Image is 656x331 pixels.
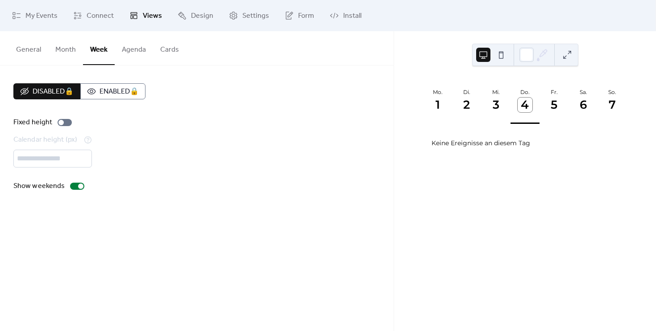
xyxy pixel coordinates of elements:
[430,98,445,112] div: 1
[323,4,368,28] a: Install
[48,31,83,64] button: Month
[540,84,569,124] button: Fr.5
[9,31,48,64] button: General
[542,89,566,95] div: Fr.
[511,84,540,124] button: Do.4
[87,11,114,21] span: Connect
[171,4,220,28] a: Design
[452,84,481,124] button: Di.2
[598,84,627,124] button: So.7
[25,11,58,21] span: My Events
[455,89,478,95] div: Di.
[513,89,537,95] div: Do.
[484,89,508,95] div: Mi.
[569,84,598,124] button: Sa.6
[143,11,162,21] span: Views
[518,98,532,112] div: 4
[460,98,474,112] div: 2
[547,98,562,112] div: 5
[343,11,361,21] span: Install
[601,89,624,95] div: So.
[489,98,503,112] div: 3
[83,31,115,65] button: Week
[482,84,511,124] button: Mi.3
[153,31,186,64] button: Cards
[424,133,626,153] div: Keine Ereignisse an diesem Tag
[66,4,120,28] a: Connect
[605,98,620,112] div: 7
[5,4,64,28] a: My Events
[13,181,65,192] div: Show weekends
[278,4,321,28] a: Form
[123,4,169,28] a: Views
[191,11,213,21] span: Design
[298,11,314,21] span: Form
[13,117,52,128] div: Fixed height
[423,84,452,124] button: Mo.1
[222,4,276,28] a: Settings
[242,11,269,21] span: Settings
[576,98,591,112] div: 6
[426,89,449,95] div: Mo.
[115,31,153,64] button: Agenda
[571,89,595,95] div: Sa.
